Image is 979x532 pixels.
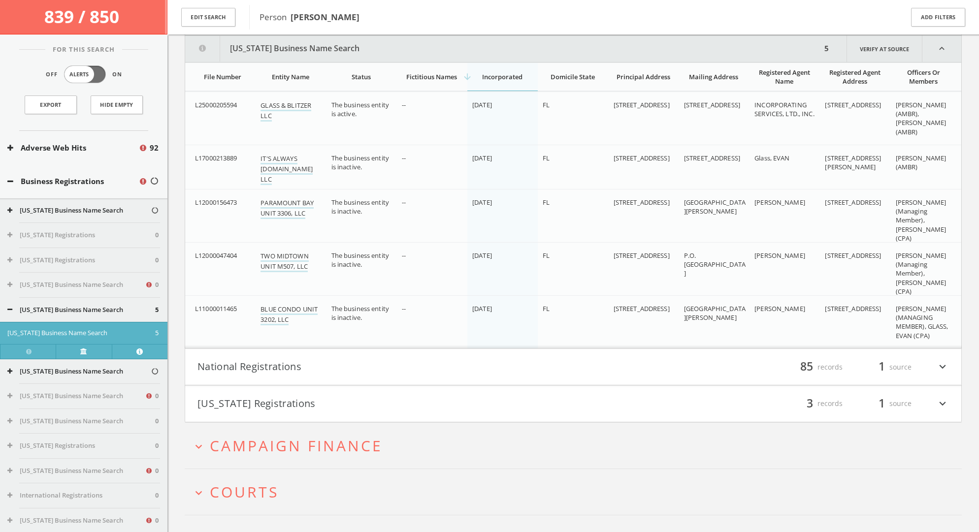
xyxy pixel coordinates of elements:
button: [US_STATE] Business Name Search [7,367,151,376]
div: grid [185,92,961,348]
span: 839 / 850 [44,5,123,28]
div: Domicile State [543,72,602,81]
i: expand_more [192,486,205,500]
span: [STREET_ADDRESS] [614,100,670,109]
span: -- [402,198,406,207]
a: GLASS & BLITZER LLC [261,101,311,122]
span: P.O. [GEOGRAPHIC_DATA] [684,251,746,278]
div: Fictitious Names [402,72,461,81]
span: [DATE] [472,304,492,313]
span: Person [260,11,359,23]
button: [US_STATE] Registrations [7,255,155,265]
div: Registered Agent Name [754,68,814,86]
button: [US_STATE] Business Name Search [7,280,145,290]
span: The business entity is inactive. [331,251,389,269]
span: -- [402,100,406,109]
span: 85 [796,358,817,376]
span: [STREET_ADDRESS][PERSON_NAME] [825,154,881,171]
span: [STREET_ADDRESS] [614,304,670,313]
span: Courts [210,482,279,502]
span: L17000213889 [195,154,237,162]
span: For This Search [45,45,122,55]
span: L12000047404 [195,251,237,260]
button: Business Registrations [7,176,138,187]
span: 0 [155,466,159,476]
span: [STREET_ADDRESS] [614,154,670,162]
button: [US_STATE] Business Name Search [185,35,821,62]
i: expand_more [192,440,205,453]
button: Add Filters [911,8,965,27]
button: [US_STATE] Business Name Search [7,516,145,526]
span: The business entity is active. [331,100,389,118]
span: 0 [155,391,159,401]
span: FL [543,304,550,313]
a: Export [25,95,77,114]
span: FL [543,100,550,109]
span: [STREET_ADDRESS] [825,251,881,260]
span: FL [543,154,550,162]
a: PARAMOUNT BAY UNIT 3306, LLC [261,198,314,219]
a: TWO MIDTOWN UNIT M507, LLC [261,251,308,272]
span: [GEOGRAPHIC_DATA][PERSON_NAME] [684,304,746,322]
span: The business entity is inactive. [331,304,389,322]
i: arrow_downward [462,72,472,82]
span: 3 [802,395,817,412]
button: expand_moreCourts [192,484,962,500]
div: source [852,395,912,412]
span: -- [402,251,406,260]
span: [STREET_ADDRESS] [684,100,740,109]
div: Registered Agent Address [825,68,884,86]
span: 0 [155,491,159,501]
div: Officers Or Members [896,68,951,86]
span: [DATE] [472,154,492,162]
div: Entity Name [261,72,320,81]
i: expand_more [936,395,949,412]
div: Principal Address [614,72,673,81]
span: [PERSON_NAME] (MANAGING MEMBER), GLASS, EVAN (CPA) [896,304,948,340]
div: records [783,359,843,376]
span: 5 [155,305,159,315]
button: [US_STATE] Business Name Search [7,466,145,476]
span: Campaign Finance [210,436,383,456]
div: Status [331,72,391,81]
span: [PERSON_NAME] (Managing Member), [PERSON_NAME] (CPA) [896,251,946,296]
button: [US_STATE] Business Name Search [7,391,145,401]
div: Incorporated [472,72,532,81]
span: 0 [155,516,159,526]
div: 5 [821,35,832,62]
button: [US_STATE] Registrations [7,230,155,240]
span: [PERSON_NAME] [754,198,805,207]
span: 0 [155,280,159,290]
button: [US_STATE] Registrations [197,395,573,412]
div: records [783,395,843,412]
span: [DATE] [472,100,492,109]
span: 0 [155,416,159,426]
b: [PERSON_NAME] [291,11,359,23]
span: [STREET_ADDRESS] [825,100,881,109]
a: Verify at source [56,344,111,359]
span: [DATE] [472,251,492,260]
button: [US_STATE] Registrations [7,441,155,451]
a: Verify at source [847,35,922,62]
span: [STREET_ADDRESS] [684,154,740,162]
span: [STREET_ADDRESS] [825,198,881,207]
span: L12000156473 [195,198,237,207]
span: -- [402,304,406,313]
span: [STREET_ADDRESS] [614,198,670,207]
span: 92 [150,142,159,154]
span: [PERSON_NAME] (AMBR), [PERSON_NAME] (AMBR) [896,100,946,136]
span: [STREET_ADDRESS] [825,304,881,313]
span: -- [402,154,406,162]
button: Adverse Web Hits [7,142,138,154]
span: [DATE] [472,198,492,207]
span: L11000011465 [195,304,237,313]
span: INCORPORATING SERVICES, LTD., INC. [754,100,815,118]
span: FL [543,251,550,260]
span: Off [46,70,58,79]
span: Glass, EVAN [754,154,789,162]
div: source [852,359,912,376]
span: FL [543,198,550,207]
span: [PERSON_NAME] (AMBR) [896,154,946,171]
button: [US_STATE] Business Name Search [7,416,155,426]
span: 0 [155,441,159,451]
